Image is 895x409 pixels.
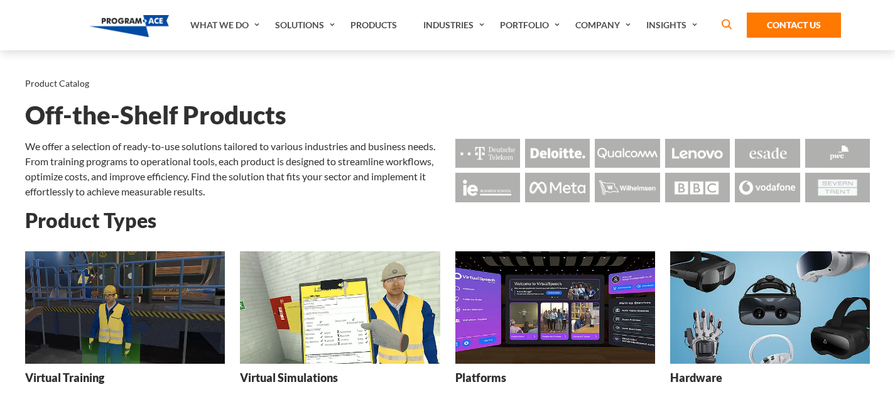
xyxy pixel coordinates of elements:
[595,173,659,202] img: Logo - Wilhemsen
[240,251,440,364] img: Virtual Simulations
[25,251,225,364] img: Virtual Training
[670,370,722,386] h3: Hardware
[90,15,170,37] img: Program-Ace
[665,139,730,168] img: Logo - Lenovo
[25,251,225,395] a: Virtual Training
[595,139,659,168] img: Logo - Qualcomm
[670,251,870,395] a: Hardware
[670,251,870,364] img: Hardware
[240,251,440,395] a: Virtual Simulations
[25,370,104,386] h3: Virtual Training
[665,173,730,202] img: Logo - BBC
[805,139,870,168] img: Logo - Pwc
[240,370,338,386] h3: Virtual Simulations
[25,75,89,92] li: Product Catalog
[455,173,520,202] img: Logo - Ie Business School
[25,104,870,126] h1: Off-the-Shelf Products
[525,173,590,202] img: Logo - Meta
[747,13,841,38] a: Contact Us
[25,139,440,154] p: We offer a selection of ready-to-use solutions tailored to various industries and business needs.
[25,75,870,92] nav: breadcrumb
[735,173,800,202] img: Logo - Vodafone
[805,173,870,202] img: Logo - Seven Trent
[455,139,520,168] img: Logo - Deutsche Telekom
[455,251,655,364] img: Platforms
[525,139,590,168] img: Logo - Deloitte
[25,154,440,199] p: From training programs to operational tools, each product is designed to streamline workflows, op...
[455,370,506,386] h3: Platforms
[735,139,800,168] img: Logo - Esade
[25,209,870,231] h2: Product Types
[455,251,655,395] a: Platforms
